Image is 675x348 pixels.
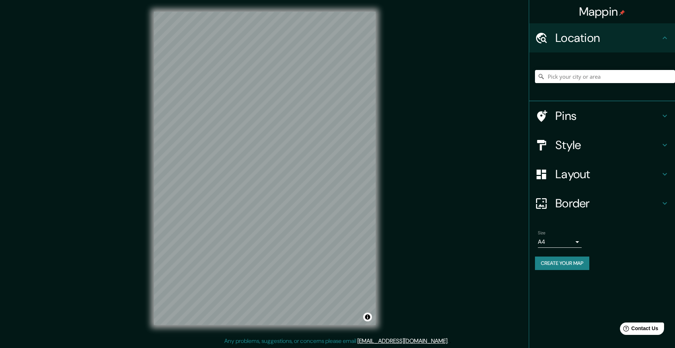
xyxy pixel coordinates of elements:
iframe: Help widget launcher [610,320,667,340]
h4: Mappin [579,4,625,19]
h4: Pins [555,109,660,123]
div: Pins [529,101,675,130]
h4: Border [555,196,660,211]
button: Create your map [535,257,589,270]
div: Style [529,130,675,160]
h4: Layout [555,167,660,181]
div: Layout [529,160,675,189]
h4: Location [555,31,660,45]
div: A4 [538,236,582,248]
p: Any problems, suggestions, or concerns please email . [224,337,449,345]
h4: Style [555,138,660,152]
div: . [449,337,450,345]
div: Location [529,23,675,52]
button: Toggle attribution [363,313,372,321]
a: [EMAIL_ADDRESS][DOMAIN_NAME] [357,337,447,345]
label: Size [538,230,546,236]
img: pin-icon.png [619,10,625,16]
input: Pick your city or area [535,70,675,83]
div: . [450,337,451,345]
div: Border [529,189,675,218]
canvas: Map [154,12,376,325]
